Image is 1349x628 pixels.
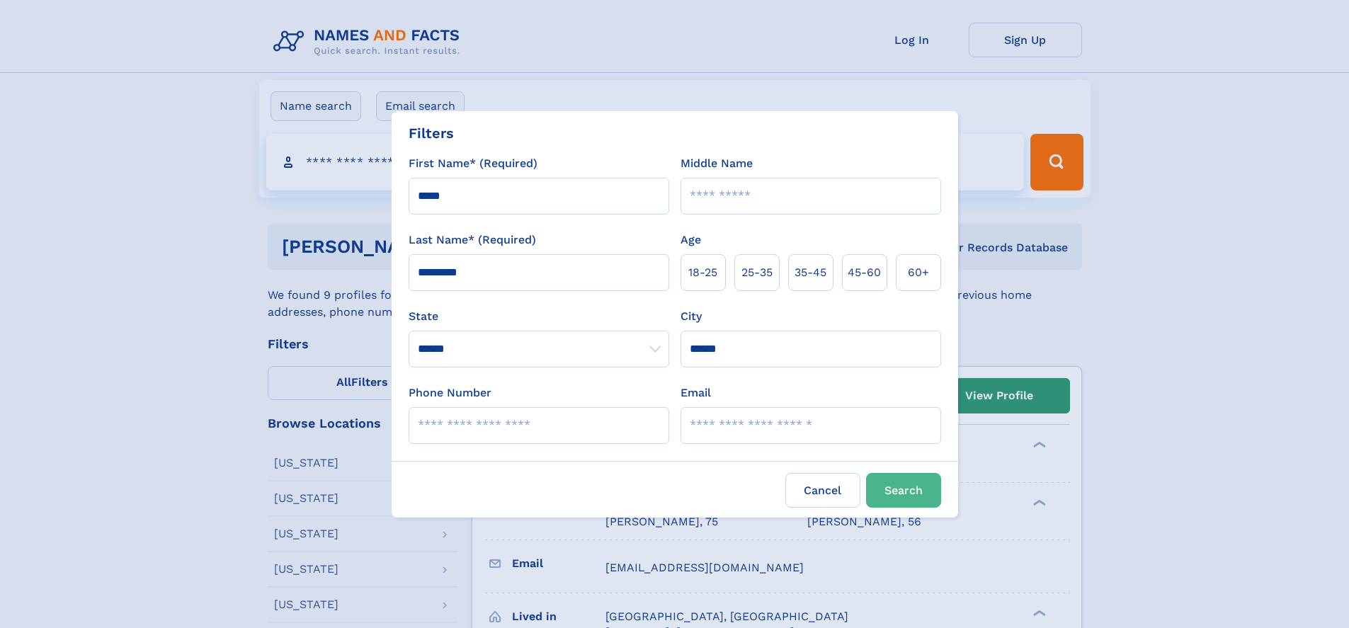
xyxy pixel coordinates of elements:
span: 60+ [908,264,929,281]
label: State [409,308,669,325]
label: City [681,308,702,325]
div: Filters [409,122,454,144]
span: 45‑60 [848,264,881,281]
span: 18‑25 [688,264,717,281]
label: Middle Name [681,155,753,172]
label: Cancel [785,473,860,508]
span: 35‑45 [795,264,826,281]
label: First Name* (Required) [409,155,537,172]
label: Email [681,384,711,401]
label: Phone Number [409,384,491,401]
span: 25‑35 [741,264,773,281]
label: Last Name* (Required) [409,232,536,249]
button: Search [866,473,941,508]
label: Age [681,232,701,249]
